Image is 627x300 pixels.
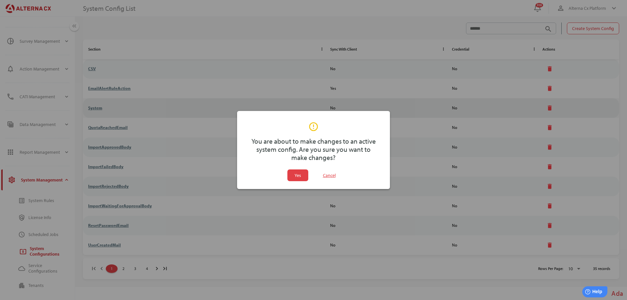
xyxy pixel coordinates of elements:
button: Cancel [319,169,340,181]
div: You are about to make changes to an active system config. Are you sure you want to make changes? [242,137,385,162]
span: Cancel [323,171,336,179]
button: Yes [287,169,308,181]
span: Yes [295,171,301,179]
i: error_outline [308,121,319,132]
